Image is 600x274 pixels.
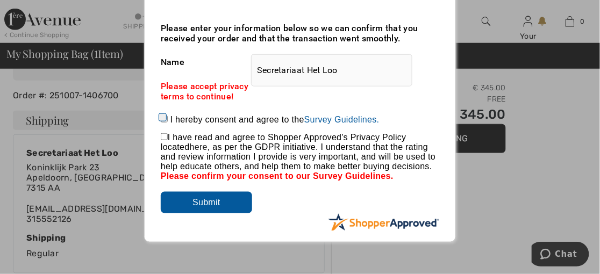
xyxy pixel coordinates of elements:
[170,115,380,125] label: I hereby consent and agree to the
[24,8,46,17] span: Chat
[161,192,252,213] input: Submit
[161,49,439,76] div: Name
[161,81,439,102] div: Please accept privacy terms to continue!
[161,23,439,44] div: Please enter your information below so we can confirm that you received your order and that the t...
[161,133,435,171] span: I have read and agree to Shopper Approved's Privacy Policy located , as per the GDPR initiative. ...
[304,115,380,124] a: Survey Guidelines.
[190,142,208,152] a: here
[161,171,439,181] div: Please confirm your consent to our Survey Guidelines.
